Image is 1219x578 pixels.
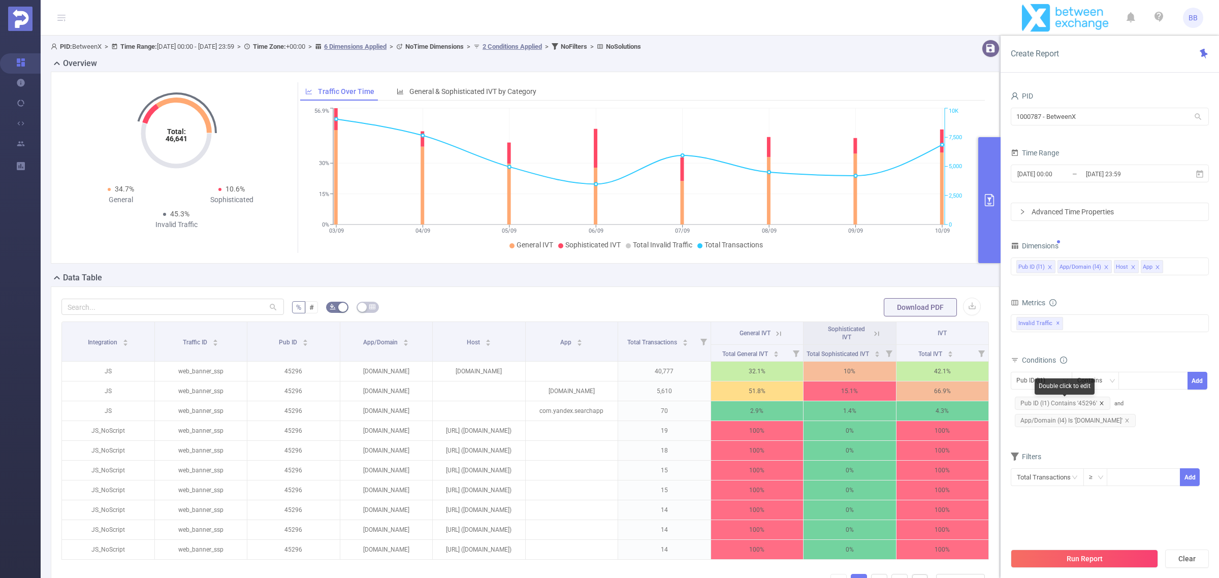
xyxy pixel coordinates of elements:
tspan: 03/09 [329,228,343,234]
span: Conditions [1022,356,1067,364]
div: Invalid Traffic [121,219,232,230]
span: 45.3% [170,210,189,218]
i: icon: bar-chart [397,88,404,95]
button: Run Report [1011,550,1158,568]
p: 14 [618,520,711,539]
p: [DOMAIN_NAME] [340,421,433,440]
p: [DOMAIN_NAME] [340,500,433,520]
p: 100% [896,500,989,520]
p: JS_NoScript [62,480,154,500]
i: icon: close [1131,265,1136,271]
i: icon: info-circle [1049,299,1056,306]
span: Filters [1011,453,1041,461]
p: JS [62,401,154,421]
p: JS_NoScript [62,500,154,520]
i: Filter menu [696,322,711,361]
i: Filter menu [789,345,803,361]
p: 0% [804,461,896,480]
div: Sort [682,338,688,344]
i: icon: caret-down [773,353,779,356]
p: 100% [711,480,804,500]
div: Sort [773,349,779,356]
i: icon: info-circle [1060,357,1067,364]
p: 15.1% [804,381,896,401]
span: Traffic Over Time [318,87,374,95]
i: icon: user [51,43,60,50]
div: Sort [485,338,491,344]
i: icon: close [1099,401,1104,406]
i: icon: caret-up [577,338,583,341]
span: Pub ID [279,339,299,346]
p: 45296 [247,401,340,421]
span: Host [467,339,482,346]
p: [DOMAIN_NAME] [433,362,525,381]
li: Pub ID (l1) [1016,260,1055,273]
i: icon: caret-up [683,338,688,341]
p: web_banner_ssp [155,500,247,520]
span: % [296,303,301,311]
p: 100% [896,441,989,460]
i: Filter menu [882,345,896,361]
i: icon: table [369,304,375,310]
i: icon: caret-up [485,338,491,341]
tspan: 2,500 [949,192,962,199]
p: 0% [804,441,896,460]
span: Total Transactions [627,339,679,346]
p: [DOMAIN_NAME] [340,480,433,500]
div: App [1143,261,1152,274]
div: Sort [947,349,953,356]
div: icon: rightAdvanced Time Properties [1011,203,1208,220]
input: Start date [1016,167,1099,181]
b: PID: [60,43,72,50]
p: JS_NoScript [62,441,154,460]
div: App/Domain (l4) [1060,261,1101,274]
span: > [542,43,552,50]
b: Time Range: [120,43,157,50]
li: Host [1114,260,1139,273]
tspan: 56.9% [314,108,329,115]
p: web_banner_ssp [155,441,247,460]
p: JS [62,381,154,401]
tspan: 46,641 [166,135,187,143]
p: [URL] ([DOMAIN_NAME]) [433,500,525,520]
p: JS_NoScript [62,520,154,539]
span: and [1011,400,1140,424]
p: 45296 [247,461,340,480]
p: 100% [896,540,989,559]
span: > [587,43,597,50]
i: icon: close [1047,265,1052,271]
i: icon: caret-up [302,338,308,341]
div: Sort [403,338,409,344]
span: # [309,303,314,311]
i: icon: caret-up [122,338,128,341]
span: Invalid Traffic [1016,317,1063,330]
i: icon: down [1098,474,1104,481]
p: 100% [896,461,989,480]
tspan: 10K [949,108,958,115]
p: 100% [711,520,804,539]
p: 70 [618,401,711,421]
u: 6 Dimensions Applied [324,43,387,50]
tspan: 30% [319,160,329,167]
p: [URL] ([DOMAIN_NAME]) [433,540,525,559]
i: icon: down [1109,378,1115,385]
b: No Filters [561,43,587,50]
p: 100% [711,441,804,460]
i: Filter menu [974,345,988,361]
span: > [102,43,111,50]
i: icon: line-chart [305,88,312,95]
div: Pub ID (l1) [1018,261,1045,274]
input: Search... [61,299,284,315]
i: icon: caret-up [874,349,880,352]
p: [DOMAIN_NAME] [340,520,433,539]
span: Traffic ID [183,339,209,346]
p: 45296 [247,520,340,539]
i: icon: down [1063,378,1069,385]
i: icon: caret-down [403,342,409,345]
div: Sort [302,338,308,344]
i: icon: caret-down [302,342,308,345]
p: [DOMAIN_NAME] [526,381,618,401]
p: 5,610 [618,381,711,401]
p: 0% [804,540,896,559]
b: Time Zone: [253,43,286,50]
